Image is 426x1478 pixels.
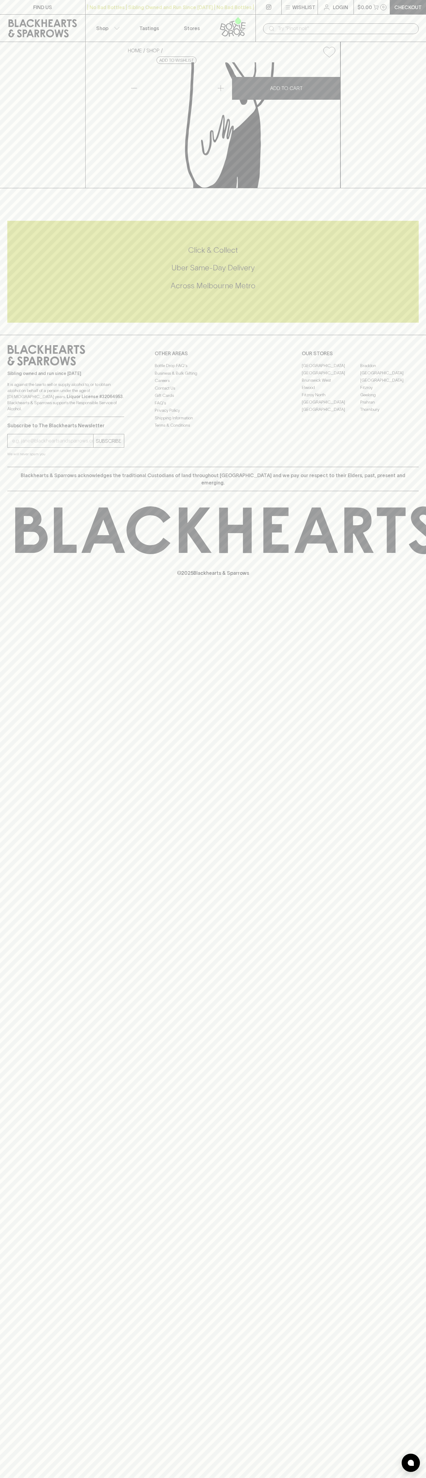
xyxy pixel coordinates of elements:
a: Fitzroy [360,384,419,391]
a: Bottle Drop FAQ's [155,362,272,370]
a: Terms & Conditions [155,422,272,429]
a: [GEOGRAPHIC_DATA] [360,369,419,376]
img: Really Juice Squeezed Lime 285ml [123,62,340,188]
div: Call to action block [7,221,419,323]
h5: Uber Same-Day Delivery [7,263,419,273]
a: SHOP [146,48,160,53]
p: SUBSCRIBE [96,437,121,445]
button: SUBSCRIBE [93,434,124,447]
p: Sibling owned and run since [DATE] [7,370,124,376]
h5: Across Melbourne Metro [7,281,419,291]
a: Elwood [302,384,360,391]
a: Tastings [128,15,171,42]
h5: Click & Collect [7,245,419,255]
p: ADD TO CART [270,85,303,92]
p: Wishlist [292,4,315,11]
a: [GEOGRAPHIC_DATA] [302,398,360,406]
a: [GEOGRAPHIC_DATA] [302,362,360,369]
p: Stores [184,25,200,32]
button: Shop [86,15,128,42]
p: Login [333,4,348,11]
button: ADD TO CART [232,77,340,100]
p: It is against the law to sell or supply alcohol to, or to obtain alcohol on behalf of a person un... [7,381,124,412]
a: Brunswick West [302,376,360,384]
button: Add to wishlist [321,44,338,60]
input: Try "Pinot noir" [278,24,414,33]
p: OUR STORES [302,350,419,357]
a: Privacy Policy [155,407,272,414]
p: Shop [96,25,108,32]
strong: Liquor License #32064953 [67,394,123,399]
a: Gift Cards [155,392,272,399]
input: e.g. jane@blackheartsandsparrows.com.au [12,436,93,446]
p: We will never spam you [7,451,124,457]
a: Geelong [360,391,419,398]
a: Careers [155,377,272,384]
a: FAQ's [155,399,272,407]
p: $0.00 [357,4,372,11]
p: OTHER AREAS [155,350,272,357]
a: Braddon [360,362,419,369]
img: bubble-icon [408,1460,414,1466]
a: Prahran [360,398,419,406]
p: FIND US [33,4,52,11]
a: Stores [171,15,213,42]
p: 0 [382,5,385,9]
a: [GEOGRAPHIC_DATA] [302,406,360,413]
a: Shipping Information [155,414,272,422]
a: HOME [128,48,142,53]
p: Blackhearts & Sparrows acknowledges the traditional Custodians of land throughout [GEOGRAPHIC_DAT... [12,472,414,486]
p: Checkout [394,4,422,11]
p: Subscribe to The Blackhearts Newsletter [7,422,124,429]
a: Business & Bulk Gifting [155,370,272,377]
p: Tastings [139,25,159,32]
a: Fitzroy North [302,391,360,398]
a: Contact Us [155,384,272,392]
a: Thornbury [360,406,419,413]
button: Add to wishlist [157,57,196,64]
a: [GEOGRAPHIC_DATA] [360,376,419,384]
a: [GEOGRAPHIC_DATA] [302,369,360,376]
